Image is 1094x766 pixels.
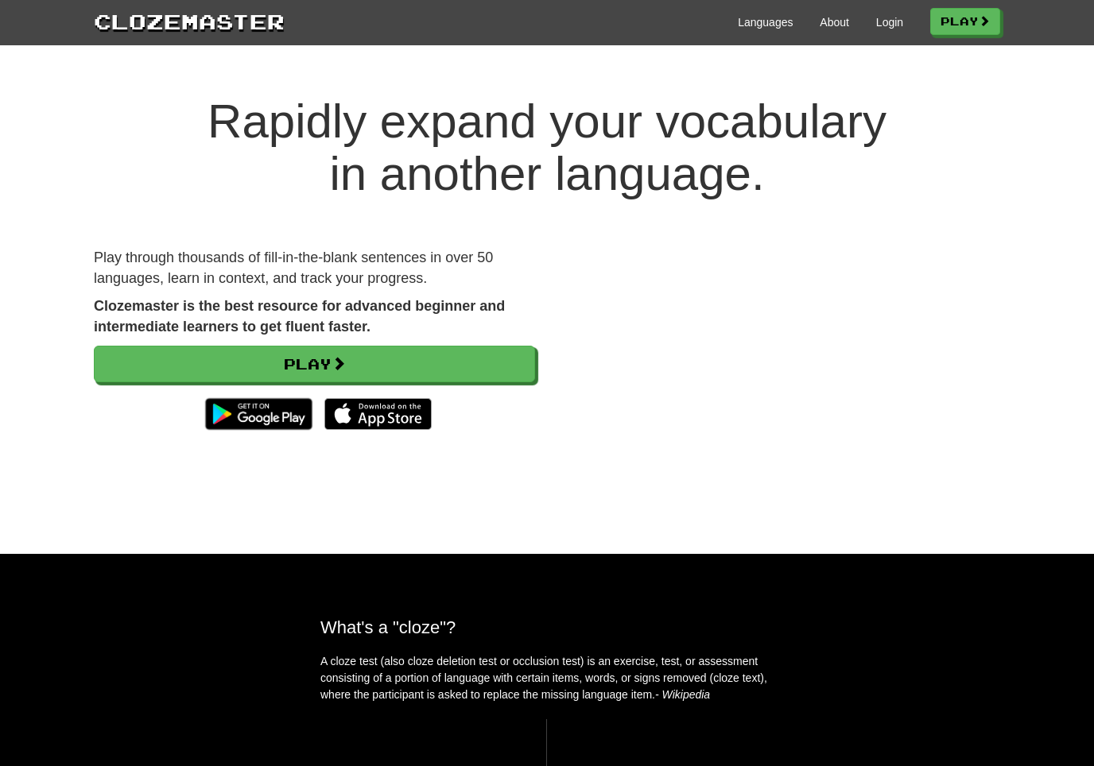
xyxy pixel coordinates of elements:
[930,8,1000,35] a: Play
[324,398,432,430] img: Download_on_the_App_Store_Badge_US-UK_135x40-25178aeef6eb6b83b96f5f2d004eda3bffbb37122de64afbaef7...
[320,653,774,703] p: A cloze test (also cloze deletion test or occlusion test) is an exercise, test, or assessment con...
[94,298,505,335] strong: Clozemaster is the best resource for advanced beginner and intermediate learners to get fluent fa...
[876,14,903,30] a: Login
[320,617,774,637] h2: What's a "cloze"?
[94,346,535,382] a: Play
[655,688,710,701] em: - Wikipedia
[820,14,849,30] a: About
[197,390,320,438] img: Get it on Google Play
[94,6,285,36] a: Clozemaster
[94,248,535,288] p: Play through thousands of fill-in-the-blank sentences in over 50 languages, learn in context, and...
[738,14,793,30] a: Languages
